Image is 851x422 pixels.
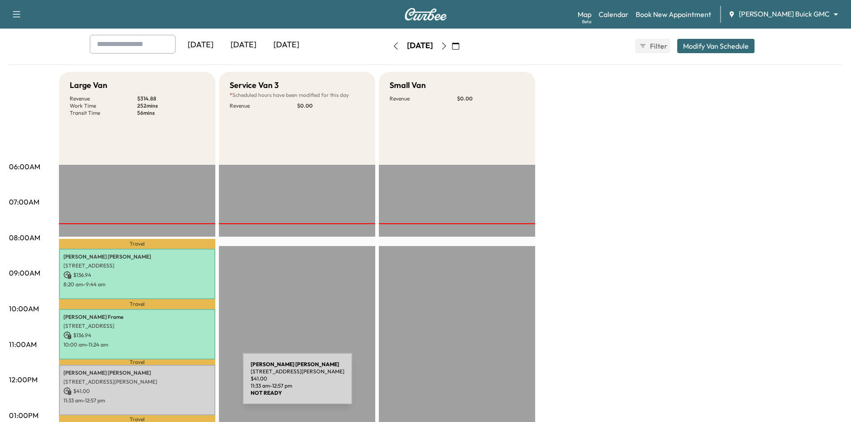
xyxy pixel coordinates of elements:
[63,378,211,385] p: [STREET_ADDRESS][PERSON_NAME]
[137,95,205,102] p: $ 314.88
[63,253,211,260] p: [PERSON_NAME] [PERSON_NAME]
[222,35,265,55] div: [DATE]
[63,322,211,330] p: [STREET_ADDRESS]
[63,387,211,395] p: $ 41.00
[137,109,205,117] p: 56 mins
[582,18,591,25] div: Beta
[179,35,222,55] div: [DATE]
[70,95,137,102] p: Revenue
[63,262,211,269] p: [STREET_ADDRESS]
[9,267,40,278] p: 09:00AM
[9,303,39,314] p: 10:00AM
[390,79,426,92] h5: Small Van
[59,299,215,309] p: Travel
[63,313,211,321] p: [PERSON_NAME] Frame
[9,374,38,385] p: 12:00PM
[650,41,666,51] span: Filter
[63,331,211,339] p: $ 136.94
[230,102,297,109] p: Revenue
[599,9,629,20] a: Calendar
[457,95,524,102] p: $ 0.00
[70,102,137,109] p: Work Time
[230,92,365,99] p: Scheduled hours have been modified for this day
[635,39,670,53] button: Filter
[70,79,107,92] h5: Large Van
[9,339,37,350] p: 11:00AM
[636,9,711,20] a: Book New Appointment
[390,95,457,102] p: Revenue
[137,102,205,109] p: 252 mins
[297,102,365,109] p: $ 0.00
[677,39,755,53] button: Modify Van Schedule
[9,161,40,172] p: 06:00AM
[739,9,830,19] span: [PERSON_NAME] Buick GMC
[9,410,38,421] p: 01:00PM
[59,359,215,365] p: Travel
[230,79,279,92] h5: Service Van 3
[407,40,433,51] div: [DATE]
[63,397,211,404] p: 11:33 am - 12:57 pm
[9,196,39,207] p: 07:00AM
[63,281,211,288] p: 8:20 am - 9:44 am
[63,341,211,348] p: 10:00 am - 11:24 am
[9,232,40,243] p: 08:00AM
[59,239,215,249] p: Travel
[404,8,447,21] img: Curbee Logo
[63,369,211,376] p: [PERSON_NAME] [PERSON_NAME]
[63,271,211,279] p: $ 136.94
[578,9,591,20] a: MapBeta
[265,35,308,55] div: [DATE]
[70,109,137,117] p: Transit Time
